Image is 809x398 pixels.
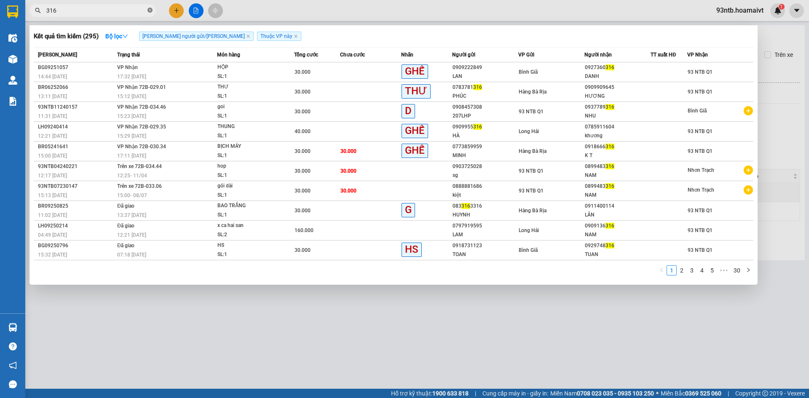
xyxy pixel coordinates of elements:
img: warehouse-icon [8,34,17,43]
span: 11:02 [DATE] [38,212,67,218]
span: Nhơn Trạch [688,167,714,173]
div: BR05241641 [38,142,115,151]
span: 15:12 [DATE] [117,93,146,99]
span: Long Hải [519,227,539,233]
span: Trên xe 72B-033.06 [117,183,162,189]
span: 93 NTB Q1 [688,148,713,154]
img: logo-vxr [7,5,18,18]
span: ••• [717,265,731,275]
div: SL: 1 [217,191,281,200]
div: SL: 1 [217,250,281,259]
span: Người nhận [584,52,612,58]
div: 0909909645 [585,83,650,92]
span: 40.000 [295,128,311,134]
li: 5 [707,265,717,275]
span: Hàng Bà Rịa [519,89,546,95]
span: THƯ [402,84,431,98]
span: Thuộc VP này [257,32,301,41]
div: THUNG [217,122,281,131]
span: 15:29 [DATE] [117,133,146,139]
span: VP Nhận 72B-029.35 [117,124,166,130]
img: solution-icon [8,97,17,106]
img: warehouse-icon [8,76,17,85]
span: 316 [605,104,614,110]
span: VP Nhận [117,64,138,70]
span: Trạng thái [117,52,140,58]
a: 3 [687,266,696,275]
div: 0937789 [585,103,650,112]
div: 0785911604 [585,123,650,131]
div: BAO TRẮNG [217,201,281,211]
div: LÂN [585,211,650,219]
a: 5 [707,266,717,275]
span: 93 NTB Q1 [688,247,713,253]
span: Hàng Bà Rịa [519,148,546,154]
span: 15:13 [DATE] [38,192,67,198]
div: 0899483 [585,162,650,171]
div: x ca hai san [217,221,281,230]
span: 17:11 [DATE] [117,153,146,159]
span: 316 [473,84,482,90]
span: 93 NTB Q1 [688,89,713,95]
div: BG09251057 [38,63,115,72]
span: question-circle [9,342,17,350]
span: VP Nhận [687,52,708,58]
div: 0903725028 [453,162,518,171]
div: MINH [453,151,518,160]
span: close-circle [147,8,153,13]
span: 316 [605,183,614,189]
span: 30.000 [295,208,311,214]
span: Bình Giã [519,247,538,253]
div: K T [585,151,650,160]
span: Trên xe 72B-034.44 [117,163,162,169]
img: warehouse-icon [8,55,17,64]
a: 1 [667,266,676,275]
div: SL: 2 [217,230,281,240]
span: 15:00 [DATE] [38,153,67,159]
div: 0911400114 [585,202,650,211]
span: GHẾ [402,144,428,158]
div: SL: 1 [217,131,281,141]
div: HÀ [453,131,518,140]
span: right [746,267,751,272]
span: [PERSON_NAME] người gửi/[PERSON_NAME] [139,32,254,41]
span: close [294,34,298,38]
div: LAM [453,230,518,239]
strong: Bộ lọc [105,33,128,40]
div: goi [217,102,281,112]
span: 30.000 [340,148,356,154]
li: 4 [697,265,707,275]
span: 30.000 [295,168,311,174]
span: Tổng cước [294,52,318,58]
span: plus-circle [744,106,753,115]
div: 0927360 [585,63,650,72]
span: Đã giao [117,243,134,248]
span: 30.000 [295,247,311,253]
div: NAM [585,191,650,200]
span: 316 [605,163,614,169]
input: Tìm tên, số ĐT hoặc mã đơn [46,6,146,15]
div: 0909955 [453,123,518,131]
div: NAM [585,230,650,239]
span: Hàng Bà Rịa [519,208,546,214]
span: environment [58,47,64,53]
li: Previous Page [656,265,667,275]
li: Next 5 Pages [717,265,731,275]
div: SL: 1 [217,92,281,101]
li: Next Page [743,265,753,275]
div: SL: 1 [217,72,281,81]
div: HUYNH [453,211,518,219]
span: plus-circle [744,166,753,175]
span: VP Gửi [518,52,534,58]
h3: Kết quả tìm kiếm ( 295 ) [34,32,99,41]
div: 93NTB07230147 [38,182,115,191]
div: 0773859959 [453,142,518,151]
li: Hoa Mai [4,4,122,20]
span: 14:44 [DATE] [38,74,67,80]
span: 316 [461,203,470,209]
span: 316 [605,243,614,248]
span: 04:49 [DATE] [38,232,67,238]
div: TUAN [585,250,650,259]
span: VP Nhận 72B-029.01 [117,84,166,90]
button: left [656,265,667,275]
